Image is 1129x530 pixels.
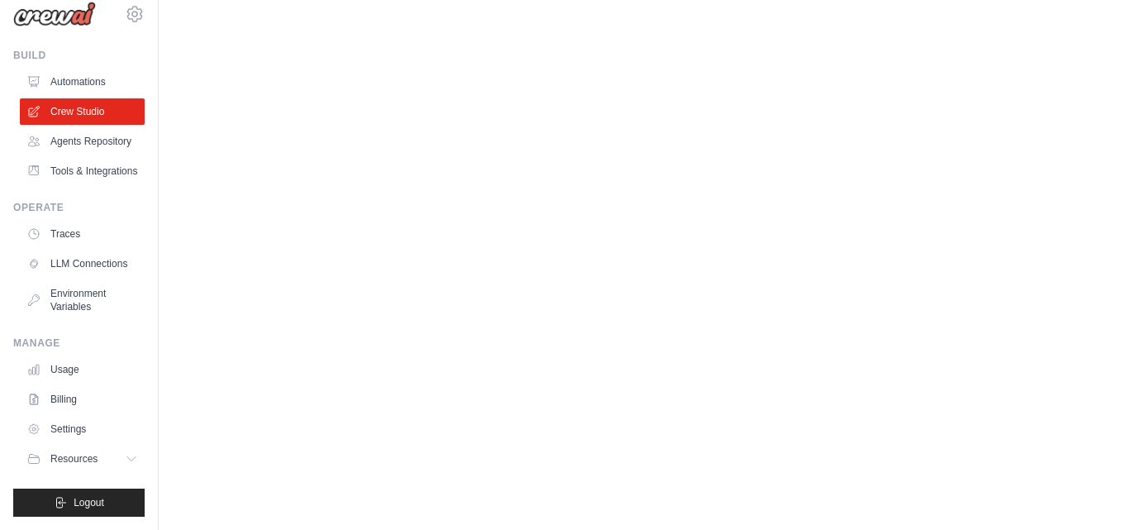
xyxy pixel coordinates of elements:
[13,337,145,350] div: Manage
[20,98,145,125] a: Crew Studio
[13,489,145,517] button: Logout
[20,158,145,184] a: Tools & Integrations
[74,496,104,509] span: Logout
[20,69,145,95] a: Automations
[20,280,145,320] a: Environment Variables
[20,128,145,155] a: Agents Repository
[20,386,145,413] a: Billing
[13,201,145,214] div: Operate
[13,2,96,26] img: Logo
[20,356,145,383] a: Usage
[20,416,145,442] a: Settings
[50,452,98,466] span: Resources
[13,49,145,62] div: Build
[20,251,145,277] a: LLM Connections
[20,221,145,247] a: Traces
[20,446,145,472] button: Resources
